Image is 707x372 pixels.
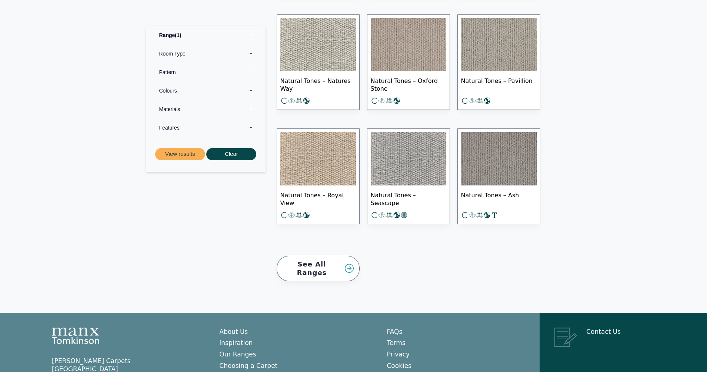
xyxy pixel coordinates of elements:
[219,351,256,358] a: Our Ranges
[219,328,248,335] a: About Us
[152,100,260,118] label: Materials
[387,351,410,358] a: Privacy
[206,148,256,160] button: Clear
[371,132,446,185] img: Natural Tones Seascape
[371,185,446,211] span: Natural Tones – Seascape
[152,26,260,44] label: Range
[387,328,403,335] a: FAQs
[371,71,446,97] span: Natural Tones – Oxford Stone
[586,328,621,335] a: Contact Us
[457,128,540,224] a: Natural Tones – Ash
[152,44,260,63] label: Room Type
[175,32,181,38] span: 1
[155,148,205,160] button: View results
[277,256,360,281] a: See All Ranges
[219,362,277,369] a: Choosing a Carpet
[280,132,356,185] img: Natural Tones - Royal View
[367,128,450,224] a: Natural Tones – Seascape
[152,81,260,100] label: Colours
[280,71,356,97] span: Natural Tones – Natures Way
[461,71,537,97] span: Natural Tones – Pavillion
[277,128,360,224] a: Natural Tones – Royal View
[387,339,406,346] a: Terms
[152,118,260,137] label: Features
[387,362,412,369] a: Cookies
[367,14,450,110] a: Natural Tones – Oxford Stone
[277,14,360,110] a: Natural Tones – Natures Way
[461,18,537,71] img: Natural Tones - Pavilion
[280,18,356,71] img: Natural Tones - Natures way
[219,339,253,346] a: Inspiration
[152,63,260,81] label: Pattern
[461,185,537,211] span: Natural Tones – Ash
[461,132,537,185] img: Natural Tones - Ash
[52,328,99,344] img: Manx Tomkinson Logo
[457,14,540,110] a: Natural Tones – Pavillion
[371,18,446,71] img: Natural Tones - Oxford Stone
[280,185,356,211] span: Natural Tones – Royal View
